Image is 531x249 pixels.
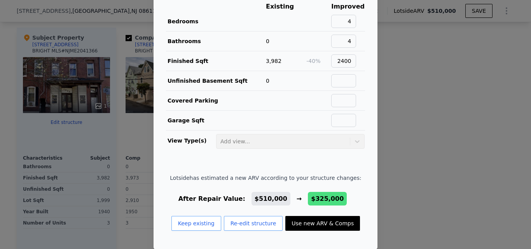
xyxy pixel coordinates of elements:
[166,91,265,111] td: Covered Parking
[166,12,265,31] td: Bedrooms
[224,216,283,231] button: Re-edit structure
[331,2,365,12] th: Improved
[171,216,221,231] button: Keep existing
[255,195,287,202] span: $510,000
[265,2,306,12] th: Existing
[266,78,269,84] span: 0
[166,111,265,131] td: Garage Sqft
[166,51,265,71] td: Finished Sqft
[306,58,320,64] span: -40%
[266,58,281,64] span: 3,982
[266,38,269,44] span: 0
[166,31,265,51] td: Bathrooms
[311,195,344,202] span: $325,000
[170,194,361,204] div: After Repair Value: →
[170,174,361,182] span: Lotside has estimated a new ARV according to your structure changes:
[285,216,360,231] button: Use new ARV & Comps
[166,131,216,149] td: View Type(s)
[166,71,265,91] td: Unfinished Basement Sqft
